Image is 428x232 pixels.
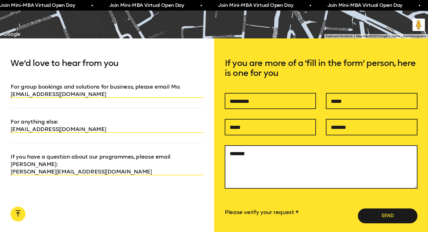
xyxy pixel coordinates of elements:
button: Keyboard shortcuts [326,34,353,38]
h5: We’d love to hear from you [11,58,203,83]
a: Terms (opens in new tab) [391,34,399,38]
h5: If you are more of a ‘fill in the form’ person, here is one for you [225,58,417,93]
a: [EMAIL_ADDRESS][DOMAIN_NAME] [11,125,203,133]
span: • [416,2,417,9]
span: • [307,2,309,9]
p: If you have a question about our programmes, please email [PERSON_NAME] : [11,143,203,175]
a: [EMAIL_ADDRESS][DOMAIN_NAME] [11,90,203,98]
p: For group bookings and solutions for business, please email Mo : [11,83,203,98]
p: For anything else : [11,108,203,133]
button: Send [358,208,417,223]
label: Please verify your request * [225,209,299,216]
span: Map data ©2025 Google [356,34,388,38]
a: [PERSON_NAME][EMAIL_ADDRESS][DOMAIN_NAME] [11,168,203,175]
img: Google [2,30,22,38]
button: Drag Pegman onto the map to open Street View [412,19,425,31]
a: Open this area in Google Maps (opens a new window) [2,30,22,38]
a: Report a map error [403,34,426,38]
span: Send [368,213,408,219]
span: • [88,2,90,9]
span: • [198,2,199,9]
